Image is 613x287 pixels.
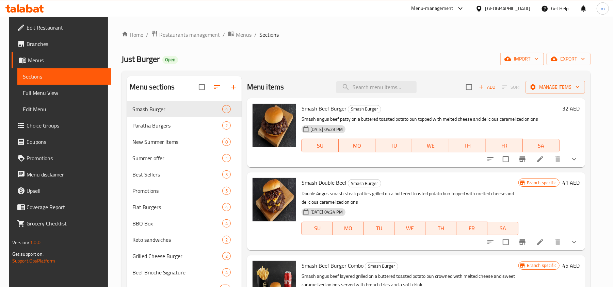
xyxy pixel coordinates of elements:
[302,222,333,235] button: SU
[30,238,41,247] span: 1.0.0
[485,5,530,12] div: [GEOGRAPHIC_DATA]
[506,55,538,63] span: import
[23,105,106,113] span: Edit Menu
[526,81,585,94] button: Manage items
[415,141,446,151] span: WE
[364,222,394,235] button: TU
[209,79,225,95] span: Sort sections
[222,203,231,211] div: items
[223,237,230,243] span: 2
[132,105,222,113] div: Smash Burger
[499,235,513,249] span: Select to update
[253,104,296,147] img: Smash Beef Burger
[487,222,518,235] button: SA
[223,155,230,162] span: 1
[348,105,381,113] span: Smash Burger
[412,4,453,13] div: Menu-management
[333,222,364,235] button: MO
[127,101,241,117] div: Smash Burger4
[425,222,456,235] button: TH
[222,121,231,130] div: items
[302,178,346,188] span: Smash Double Beef
[17,68,111,85] a: Sections
[132,252,222,260] span: Grilled Cheese Burger
[12,238,29,247] span: Version:
[27,138,106,146] span: Coupons
[514,234,531,250] button: Branch-specific-item
[28,56,106,64] span: Menus
[486,139,523,152] button: FR
[365,262,398,270] span: Smash Burger
[223,253,230,259] span: 2
[566,151,582,167] button: show more
[222,252,231,260] div: items
[462,80,476,94] span: Select section
[536,155,544,163] a: Edit menu item
[27,203,106,211] span: Coverage Report
[459,223,485,233] span: FR
[514,151,531,167] button: Branch-specific-item
[12,150,111,166] a: Promotions
[308,209,345,215] span: [DATE] 04:24 PM
[302,260,364,271] span: Smash Beef Burger Combo
[339,139,375,152] button: MO
[27,40,106,48] span: Branches
[601,5,605,12] span: m
[222,268,231,276] div: items
[127,264,241,281] div: Beef Brioche Signature4
[222,170,231,179] div: items
[476,82,498,92] span: Add item
[132,203,222,211] div: Flat Burgers
[223,106,230,113] span: 4
[365,262,398,270] div: Smash Burger
[562,104,580,113] h6: 32 AED
[550,234,566,250] button: delete
[305,223,330,233] span: SU
[27,170,106,179] span: Menu disclaimer
[253,178,296,221] img: Smash Double Beef
[228,30,252,39] a: Menus
[132,268,222,276] div: Beef Brioche Signature
[223,122,230,129] span: 2
[12,215,111,232] a: Grocery Checklist
[570,155,578,163] svg: Show Choices
[132,121,222,130] span: Paratha Burgers
[302,115,560,123] p: Smash angus beef patty on a buttered toasted potato bun topped with melted cheese and delicious c...
[151,30,220,39] a: Restaurants management
[223,31,225,39] li: /
[12,117,111,134] a: Choice Groups
[222,154,231,162] div: items
[223,139,230,145] span: 8
[482,234,499,250] button: sort-choices
[566,234,582,250] button: show more
[570,238,578,246] svg: Show Choices
[127,166,241,183] div: Best Sellers3
[536,238,544,246] a: Edit menu item
[524,180,559,186] span: Branch specific
[489,141,520,151] span: FR
[27,187,106,195] span: Upsell
[531,83,580,91] span: Manage items
[12,256,55,265] a: Support.OpsPlatform
[562,178,580,187] h6: 41 AED
[130,82,175,92] h2: Menu sections
[132,187,222,195] span: Promotions
[12,166,111,183] a: Menu disclaimer
[247,82,284,92] h2: Menu items
[146,31,148,39] li: /
[132,170,222,179] span: Best Sellers
[223,188,230,194] span: 5
[17,101,111,117] a: Edit Menu
[499,152,513,166] span: Select to update
[127,232,241,248] div: Keto sandwiches2
[397,223,423,233] span: WE
[27,121,106,130] span: Choice Groups
[27,154,106,162] span: Promotions
[132,219,222,227] span: BBQ Box
[302,189,518,206] p: Double Angus smash steak patties grilled on a buttered toasted potato bun topped with melted chee...
[12,183,111,199] a: Upsell
[348,180,381,187] span: Smash Burger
